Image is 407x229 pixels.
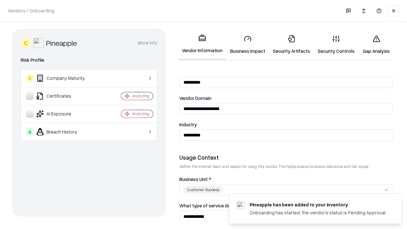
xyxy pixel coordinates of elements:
[179,184,393,196] button: Customer Success
[21,38,31,48] div: C
[179,203,393,208] label: What type of service does the vendor provide? *
[358,30,394,59] a: Gap Analysis
[183,186,223,193] div: Customer Success
[132,111,149,116] div: Analyzing
[26,110,102,118] div: AI Exposure
[46,38,77,48] div: Pineapple
[237,201,245,209] img: pineappleenergy.com
[269,30,314,59] a: Security Artifacts
[21,56,157,64] div: Risk Profile
[26,74,102,82] div: Company Maturity
[26,92,102,100] div: Certificates
[179,122,393,127] label: Industry
[314,30,358,59] a: Security Controls
[179,96,393,101] label: Vendor Domain
[26,128,34,135] div: A
[179,164,393,169] p: Define the internal team and reason for using this vendor. This helps assess business relevance a...
[178,29,226,60] a: Vendor Information
[8,7,54,14] p: Vendors / Onboarding
[226,30,269,59] a: Business Impact
[132,93,149,99] div: Analyzing
[26,128,102,135] div: Breach History
[26,74,34,82] div: C
[250,209,386,216] div: Onboarding has started, the vendor's status is Pending Approval.
[250,201,386,208] div: Pineapple has been added to your inventory
[179,177,393,182] label: Business Unit *
[179,154,393,161] div: Usage Context
[138,37,157,49] button: More info
[33,38,44,48] img: Pineapple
